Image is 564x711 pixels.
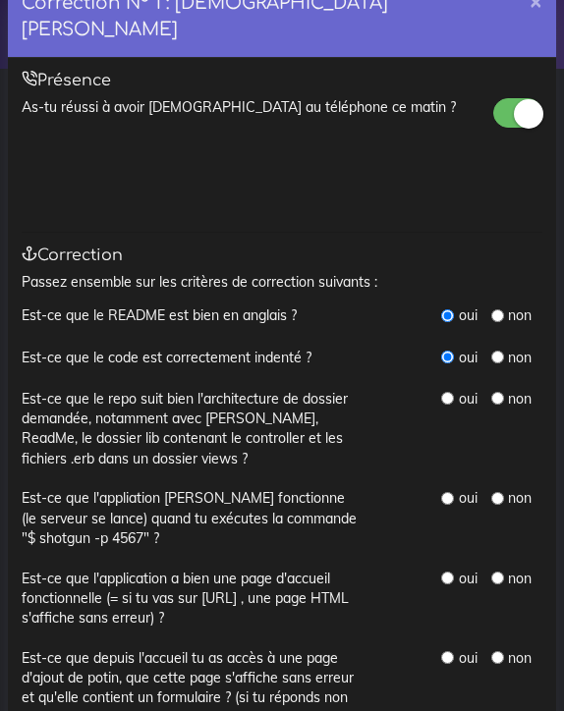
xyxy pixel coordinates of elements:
label: non [508,648,532,668]
label: oui [459,389,478,409]
h5: Présence [22,72,542,90]
label: oui [459,305,478,325]
label: oui [459,488,478,508]
label: non [508,389,532,409]
label: non [508,569,532,588]
label: oui [459,569,478,588]
p: Passez ensemble sur les critères de correction suivants : [22,272,542,292]
label: non [508,488,532,508]
label: As-tu réussi à avoir [DEMOGRAPHIC_DATA] au téléphone ce matin ? [22,97,456,117]
label: oui [459,348,478,367]
label: oui [459,648,478,668]
label: Est-ce que l'appliation [PERSON_NAME] fonctionne (le serveur se lance) quand tu exécutes la comma... [22,488,359,548]
label: non [508,305,532,325]
label: Est-ce que l'application a bien une page d'accueil fonctionnelle (= si tu vas sur [URL] , une pag... [22,569,359,629]
label: non [508,348,532,367]
label: Est-ce que le code est correctement indenté ? [22,348,311,367]
label: Est-ce que le repo suit bien l'architecture de dossier demandée, notamment avec [PERSON_NAME], Re... [22,389,359,468]
label: Est-ce que le README est bien en anglais ? [22,305,297,325]
h5: Correction [22,246,542,265]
